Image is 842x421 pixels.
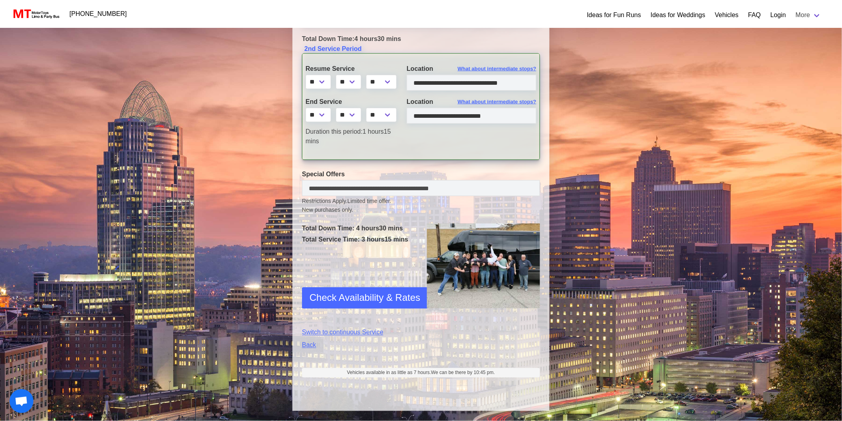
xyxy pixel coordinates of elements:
a: Ideas for Weddings [651,10,706,20]
span: Check Availability & Rates [310,291,420,305]
a: Back [302,341,415,350]
label: End Service [306,97,395,107]
label: Location [407,64,536,74]
img: Driver-held-by-customers-2.jpg [427,224,540,308]
div: 4 hours [296,34,546,44]
a: FAQ [748,10,761,20]
label: Location [407,97,536,107]
span: New purchases only. [302,206,540,214]
button: Check Availability & Rates [302,287,428,309]
span: What about intermediate stops? [458,65,536,73]
a: More [791,7,826,23]
span: What about intermediate stops? [458,98,536,106]
a: Login [770,10,786,20]
p: Total Down Time: 4 hours [302,224,415,233]
span: Duration this period: [306,128,363,135]
label: Resume Service [306,64,395,74]
span: 15 mins [384,236,408,243]
iframe: reCAPTCHA [302,254,423,314]
p: Total Service Time: 3 hours [302,235,415,244]
label: Special Offers [302,170,540,179]
a: Open chat [10,389,33,413]
span: Total Down Time: [302,35,355,42]
span: Limited time offer. [347,197,391,205]
a: [PHONE_NUMBER] [65,6,132,22]
small: Restrictions Apply. [302,198,540,214]
a: Switch to continuous Service [302,328,415,337]
span: We can be there by 10:45 pm. [431,370,495,376]
span: 30 mins [379,225,403,232]
a: Ideas for Fun Runs [587,10,641,20]
span: 30 mins [378,35,402,42]
a: Vehicles [715,10,739,20]
span: Vehicles available in as little as 7 hours. [347,369,495,376]
img: MotorToys Logo [11,8,60,19]
div: 1 hours [300,127,401,146]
